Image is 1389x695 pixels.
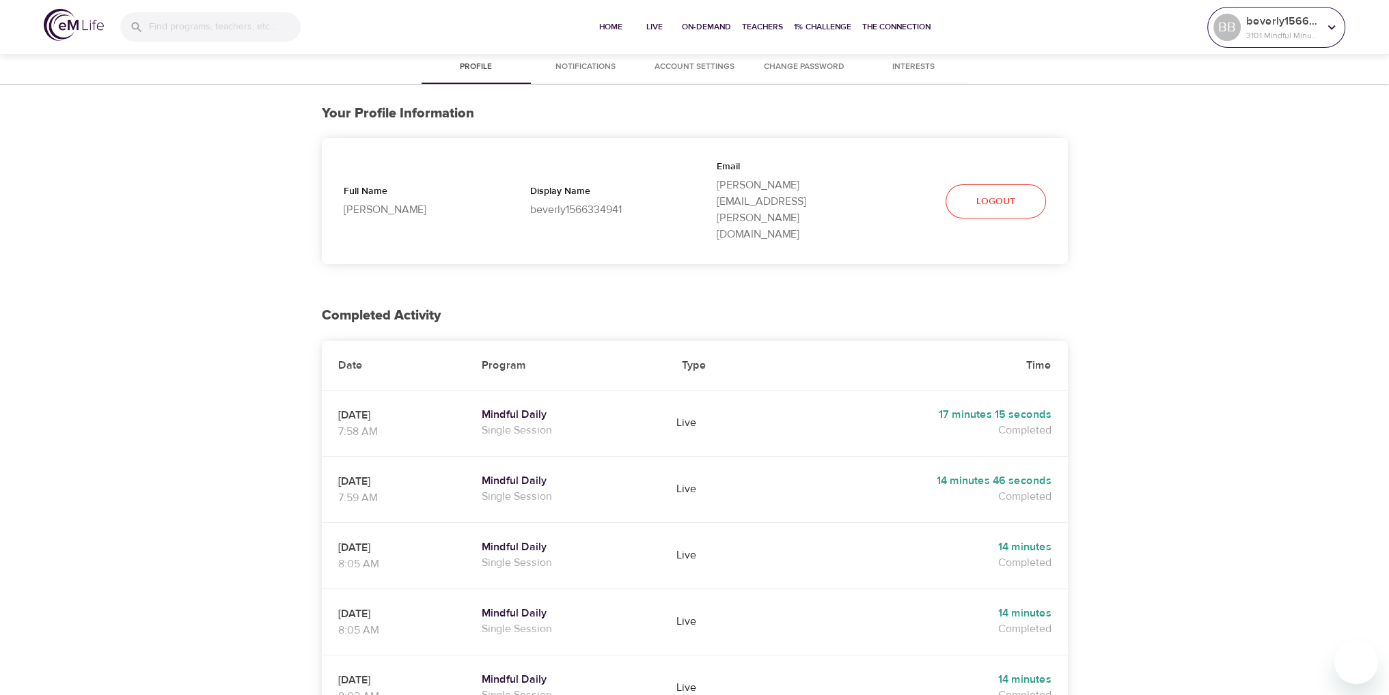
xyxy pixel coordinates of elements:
p: [DATE] [338,539,450,556]
iframe: Button to launch messaging window [1334,640,1378,684]
p: 8:05 AM [338,556,450,572]
p: [DATE] [338,473,450,490]
p: Single Session [482,488,649,505]
span: Live [638,20,671,34]
th: Date [322,341,466,391]
span: Interests [867,60,960,74]
p: Single Session [482,422,649,438]
span: Home [594,20,627,34]
input: Find programs, teachers, etc... [149,12,301,42]
p: [PERSON_NAME] [344,201,486,218]
span: Notifications [539,60,632,74]
p: Single Session [482,554,649,571]
td: Live [665,390,778,456]
p: 3101 Mindful Minutes [1246,29,1319,42]
span: Teachers [742,20,783,34]
p: Display Name [530,184,673,201]
h5: 14 minutes [793,540,1051,554]
h5: 14 minutes [793,672,1051,687]
td: Live [665,588,778,655]
h2: Completed Activity [322,308,1068,324]
p: beverly1566334941 [530,201,673,218]
p: [DATE] [338,672,450,688]
span: Account Settings [648,60,741,74]
p: Email [717,160,859,177]
p: Completed [793,488,1051,505]
img: logo [44,9,104,41]
p: Single Session [482,621,649,637]
h5: 14 minutes 46 seconds [793,474,1051,488]
th: Time [777,341,1067,391]
td: Live [665,522,778,588]
th: Program [465,341,665,391]
h5: 14 minutes [793,606,1051,621]
a: Mindful Daily [482,606,649,621]
a: Mindful Daily [482,474,649,488]
th: Type [665,341,778,391]
div: BB [1213,14,1241,41]
span: 1% Challenge [794,20,851,34]
p: [DATE] [338,407,450,423]
p: 7:59 AM [338,490,450,506]
span: Change Password [758,60,851,74]
p: Full Name [344,184,486,201]
span: Logout [976,193,1015,210]
h3: Your Profile Information [322,106,1068,122]
span: The Connection [862,20,931,34]
p: Completed [793,422,1051,438]
a: Mindful Daily [482,672,649,687]
h5: 17 minutes 15 seconds [793,408,1051,422]
p: [PERSON_NAME][EMAIL_ADDRESS][PERSON_NAME][DOMAIN_NAME] [717,177,859,242]
a: Mindful Daily [482,540,649,554]
p: beverly1566334941 [1246,13,1319,29]
p: Completed [793,554,1051,571]
p: [DATE] [338,606,450,622]
span: On-Demand [682,20,731,34]
td: Live [665,456,778,522]
button: Logout [946,184,1046,219]
a: Mindful Daily [482,408,649,422]
p: 7:58 AM [338,423,450,440]
span: Profile [430,60,523,74]
p: 8:05 AM [338,622,450,638]
p: Completed [793,621,1051,637]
